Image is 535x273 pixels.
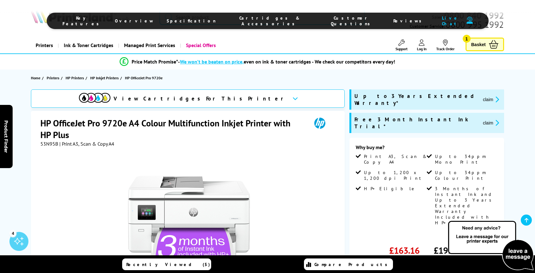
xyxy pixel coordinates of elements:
a: HP Inkjet Printers [90,75,120,81]
a: HP Printers [66,75,86,81]
a: Managed Print Services [118,37,180,53]
span: 53N95B [40,141,58,147]
img: HP [305,117,334,129]
span: Ink & Toner Cartridges [64,37,113,53]
span: Support [395,46,407,51]
a: Home [31,75,42,81]
span: We won’t be beaten on price, [180,58,244,65]
a: Track Order [436,39,455,51]
span: Price Match Promise* [132,58,178,65]
span: Log In [417,46,427,51]
div: - even on ink & toner cartridges - We check our competitors every day! [178,58,395,65]
span: HP Inkjet Printers [90,75,119,81]
span: Specification [167,18,216,24]
h1: HP OfficeJet Pro 9720e A4 Colour Multifunction Inkjet Printer with HP Plus [40,117,305,141]
span: £195.79 [434,245,464,256]
span: Up to 34ppm Colour Print [435,170,496,181]
span: | Print A3, Scan & Copy A4 [59,141,114,147]
img: user-headset-duotone.svg [467,17,473,24]
span: Compare Products [314,262,391,267]
span: Free 3 Month Instant Ink Trial* [354,116,478,130]
span: Customer Questions [324,15,381,27]
span: Basket [471,40,486,49]
a: Log In [417,39,427,51]
div: Why buy me? [356,144,498,154]
div: 4 [9,230,16,237]
span: Reviews [393,18,425,24]
span: Recently Viewed (5) [126,262,210,267]
a: Support [395,39,407,51]
span: Home [31,75,40,81]
a: Printers [31,37,58,53]
span: HP OfficeJet Pro 9720e [125,76,163,80]
span: Up to 34ppm Mono Print [435,154,496,165]
span: £163.16 [389,245,419,256]
a: Ink & Toner Cartridges [58,37,118,53]
img: cmyk-icon.svg [79,93,110,103]
span: HP+ Eligible [364,186,416,191]
span: Product Finder [3,120,9,153]
span: Printers [47,75,59,81]
span: 1 [463,35,471,43]
a: Printers [47,75,61,81]
a: Compare Products [304,258,393,270]
a: Special Offers [180,37,221,53]
a: Recently Viewed (5) [122,258,211,270]
a: Basket 1 [466,38,504,51]
span: HP Printers [66,75,84,81]
button: promo-description [481,96,501,103]
span: Live Chat [437,15,463,27]
span: Up to 3 Years Extended Warranty* [354,93,478,106]
span: Cartridges & Accessories [229,15,311,27]
span: 3 Months of Instant Ink and Up to 3 Years Extended Warranty Included with HP+ [435,186,496,226]
span: View Cartridges For This Printer [114,95,287,102]
span: Overview [115,18,154,24]
span: Print A3, Scan & Copy A4 [364,154,425,165]
li: modal_Promise [18,56,497,67]
img: Open Live Chat window [447,220,535,272]
span: Up to 1,200 x 1,200 dpi Print [364,170,425,181]
span: Key Features [62,15,102,27]
button: promo-description [481,119,501,126]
